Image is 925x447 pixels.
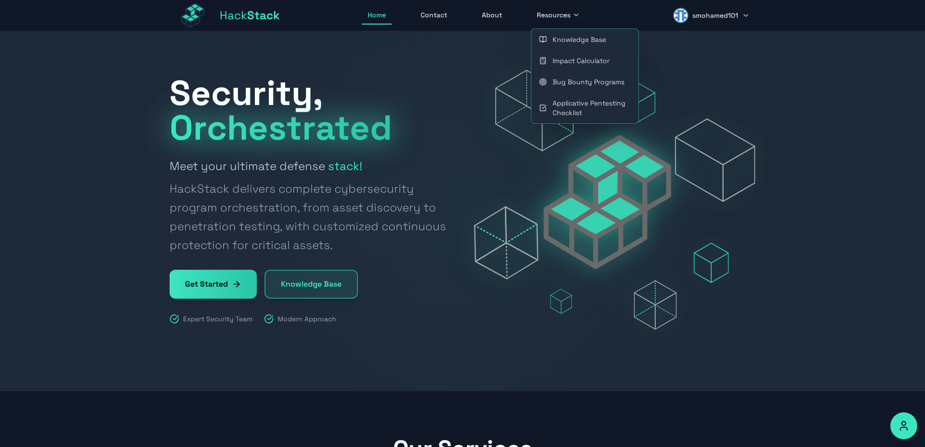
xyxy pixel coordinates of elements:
[531,6,586,25] button: Resources
[362,6,392,25] a: Home
[531,29,638,50] a: Knowledge Base
[531,71,638,92] a: Bug Bounty Programs
[415,6,453,25] a: Contact
[247,8,280,23] span: Stack
[264,314,336,324] div: Modern Approach
[328,158,362,173] strong: stack!
[170,179,451,254] span: HackStack delivers complete cybersecurity program orchestration, from asset discovery to penetrat...
[531,50,638,71] a: Impact Calculator
[890,412,917,439] button: Accessibility Options
[537,10,570,20] span: Resources
[170,76,451,145] h1: Security,
[692,11,738,20] span: smohamed101
[170,157,451,254] h2: Meet your ultimate defense
[170,314,252,324] div: Expert Security Team
[476,6,508,25] a: About
[220,8,280,23] span: Hack
[667,4,755,27] button: smohamed101
[264,270,358,299] a: Knowledge Base
[531,92,638,123] a: Applicative Pentesting Checklist
[170,270,257,299] a: Get Started
[673,8,688,23] img: smohamed101
[170,105,392,150] span: Orchestrated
